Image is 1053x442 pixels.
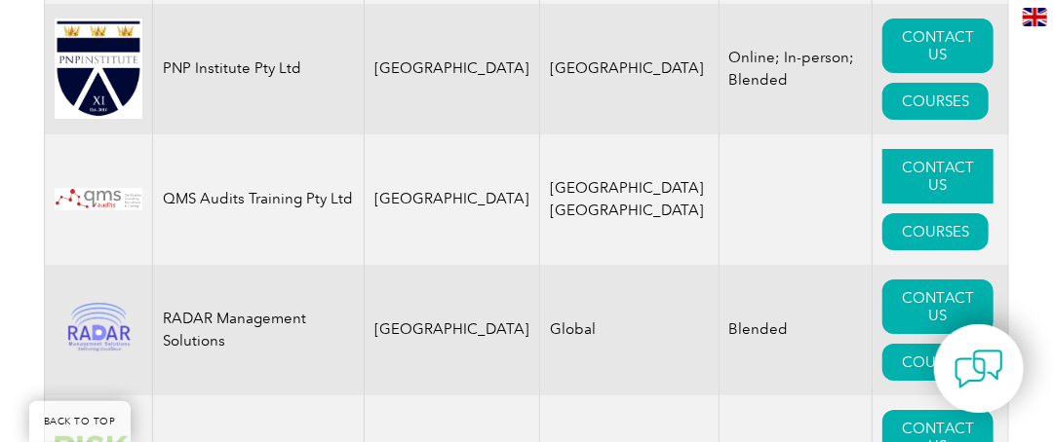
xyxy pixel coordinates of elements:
td: Global [539,265,719,395]
td: Online; In-person; Blended [719,4,872,134]
td: Blended [719,265,872,395]
a: CONTACT US [882,279,994,334]
a: CONTACT US [882,18,994,73]
td: [GEOGRAPHIC_DATA] [364,265,539,395]
td: [GEOGRAPHIC_DATA] [364,134,539,265]
img: 1d2a24ac-d9bc-ea11-a814-000d3a79823d-logo.png [55,303,142,356]
td: RADAR Management Solutions [153,265,365,395]
img: contact-chat.png [955,345,1003,393]
td: PNP Institute Pty Ltd [153,4,365,134]
img: ea24547b-a6e0-e911-a812-000d3a795b83-logo.jpg [55,18,142,120]
a: COURSES [882,344,989,381]
img: fcc1e7ab-22ab-ea11-a812-000d3ae11abd-logo.jpg [55,188,142,210]
td: [GEOGRAPHIC_DATA] [539,4,719,134]
a: BACK TO TOP [29,401,131,442]
a: COURSES [882,213,989,250]
img: en [1023,8,1047,26]
a: COURSES [882,83,989,120]
td: [GEOGRAPHIC_DATA] [364,4,539,134]
td: [GEOGRAPHIC_DATA] [GEOGRAPHIC_DATA] [539,134,719,265]
td: QMS Audits Training Pty Ltd [153,134,365,265]
a: CONTACT US [882,149,994,203]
